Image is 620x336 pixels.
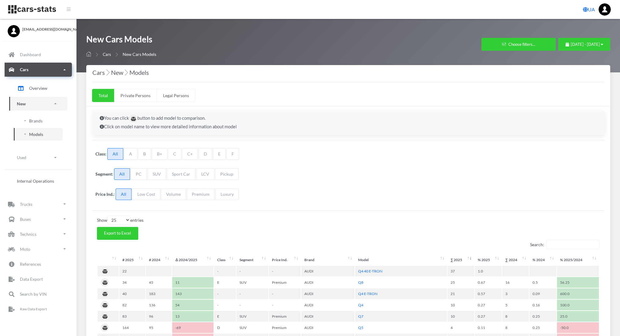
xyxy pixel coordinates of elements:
[558,38,610,51] button: [DATE] - [DATE]
[107,216,130,225] select: Showentries
[157,89,195,102] a: Legal Persons
[168,148,181,160] span: C
[214,322,236,333] td: D
[20,245,30,253] p: Moto
[119,254,145,265] th: #&nbsp;2025 : activate to sort column ascending
[214,266,236,276] td: -
[475,322,502,333] td: 0.11
[14,128,63,141] a: Models
[236,277,268,288] td: SUV
[557,288,599,299] td: 600.0
[447,322,474,333] td: 4
[5,302,72,316] a: Raw Data Export
[146,311,172,322] td: 96
[17,154,26,161] p: Used
[119,277,145,288] td: 34
[196,168,214,180] span: LCV
[29,118,43,124] span: Brands
[98,254,119,265] th: : activate to sort column ascending
[475,300,502,310] td: 0.27
[132,188,160,200] span: Low Cost
[95,191,115,197] label: Price Ind.:
[447,288,474,299] td: 21
[447,300,474,310] td: 10
[475,288,502,299] td: 0.57
[301,266,355,276] td: AUDI
[214,277,236,288] td: E
[8,25,69,32] a: [EMAIL_ADDRESS][DOMAIN_NAME]
[20,215,31,223] p: Buses
[5,48,72,62] a: Dashboard
[226,148,239,160] span: F
[20,306,47,312] p: Raw Data Export
[123,52,156,57] span: New Cars Models
[214,288,236,299] td: -
[9,151,67,164] a: Used
[187,188,215,200] span: Premium
[167,168,195,180] span: Sport Car
[116,188,132,200] span: All
[172,277,213,288] td: 11
[358,291,377,296] a: Q4 E-TRON
[214,311,236,322] td: E
[5,257,72,271] a: References
[529,277,556,288] td: 0.5
[29,131,43,137] span: Models
[269,277,301,288] td: Premium
[119,322,145,333] td: 164
[529,288,556,299] td: 0.09
[146,322,172,333] td: 95
[481,38,556,51] button: Choose filters...
[358,269,382,273] a: Q4 40 E-TRON
[358,280,363,285] a: Q8
[502,288,529,299] td: 3
[301,254,355,265] th: Brand: activate to sort column ascending
[502,311,529,322] td: 8
[557,277,599,288] td: 56.25
[146,277,172,288] td: 45
[301,288,355,299] td: AUDI
[20,51,41,58] p: Dashboard
[119,311,145,322] td: 83
[447,277,474,288] td: 25
[529,311,556,322] td: 0.25
[5,63,72,77] a: Cars
[599,3,611,16] a: ...
[9,97,67,111] a: New
[236,254,268,265] th: Segment: activate to sort column ascending
[546,240,600,249] input: Search:
[161,188,186,200] span: Volume
[119,300,145,310] td: 82
[236,288,268,299] td: -
[213,148,226,160] span: E
[269,254,301,265] th: Price Ind.: activate to sort column ascending
[119,266,145,276] td: 22
[215,188,239,200] span: Luxury
[9,174,67,187] a: Internal Operations
[447,266,474,276] td: 37
[95,151,106,157] label: Class:
[8,5,57,14] img: navbar brand
[215,168,239,180] span: Pickup
[358,314,363,319] a: Q7
[236,266,268,276] td: -
[131,168,147,180] span: PC
[172,288,213,299] td: 143
[5,197,72,211] a: Trucks
[9,81,67,96] a: Overview
[14,115,63,127] a: Brands
[447,254,474,265] th: ∑&nbsp;2025: activate to sort column ascending
[269,288,301,299] td: -
[529,300,556,310] td: 0.16
[5,212,72,226] a: Buses
[358,325,363,330] a: Q5
[475,254,502,265] th: %&nbsp;2025: activate to sort column ascending
[20,260,41,268] p: References
[146,300,172,310] td: 136
[475,266,502,276] td: 1.0
[146,288,172,299] td: 183
[147,168,166,180] span: SUV
[301,277,355,288] td: AUDI
[103,52,111,57] a: Cars
[529,254,556,265] th: %&nbsp;2024: activate to sort column ascending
